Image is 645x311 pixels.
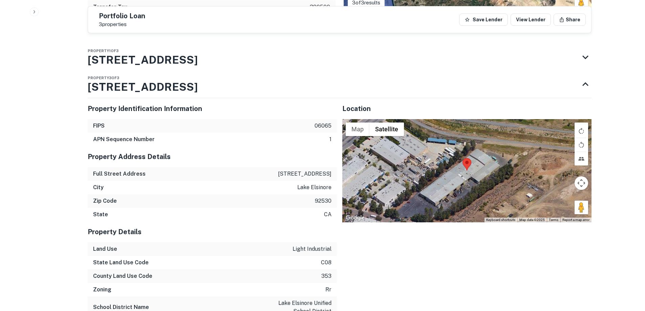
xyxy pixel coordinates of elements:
[575,138,588,152] button: Rotate map counterclockwise
[93,259,149,267] h6: State Land Use Code
[346,123,369,136] button: Show street map
[575,123,588,136] button: Toggle fullscreen view
[486,218,515,222] button: Keyboard shortcuts
[93,170,146,178] h6: Full Street Address
[278,170,331,178] p: [STREET_ADDRESS]
[324,210,331,219] p: ca
[511,14,551,26] a: View Lender
[344,214,366,222] a: Open this area in Google Maps (opens a new window)
[611,257,645,289] iframe: Chat Widget
[93,3,127,11] h6: Transfer Tax
[88,76,119,80] span: Property 3 of 3
[315,197,331,205] p: 92530
[321,272,331,280] p: 353
[321,259,331,267] p: c08
[88,49,119,53] span: Property 1 of 3
[93,245,117,253] h6: Land Use
[88,227,337,237] h5: Property Details
[344,214,366,222] img: Google
[93,135,155,143] h6: APN Sequence Number
[575,124,588,138] button: Rotate map clockwise
[293,245,331,253] p: light industrial
[99,21,145,27] p: 3 properties
[93,286,111,294] h6: Zoning
[519,218,545,222] span: Map data ©2025
[342,104,592,114] h5: Location
[562,218,589,222] a: Report a map error
[88,152,337,162] h5: Property Address Details
[329,135,331,143] p: 1
[549,218,558,222] a: Terms (opens in new tab)
[325,286,331,294] p: rr
[575,201,588,214] button: Drag Pegman onto the map to open Street View
[88,104,337,114] h5: Property Identification Information
[554,14,586,26] button: Share
[88,52,198,68] h3: [STREET_ADDRESS]
[88,71,592,98] div: Property3of3[STREET_ADDRESS]
[88,44,592,71] div: Property1of3[STREET_ADDRESS]
[93,197,117,205] h6: Zip Code
[88,79,198,95] h3: [STREET_ADDRESS]
[297,183,331,192] p: lake elsinore
[369,123,404,136] button: Show satellite imagery
[93,272,152,280] h6: County Land Use Code
[459,14,508,26] button: Save Lender
[575,152,588,165] button: Tilt map
[93,210,108,219] h6: State
[315,122,331,130] p: 06065
[93,183,104,192] h6: City
[310,3,330,11] p: 390500
[99,13,145,19] h5: Portfolio Loan
[93,122,105,130] h6: FIPS
[575,176,588,190] button: Map camera controls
